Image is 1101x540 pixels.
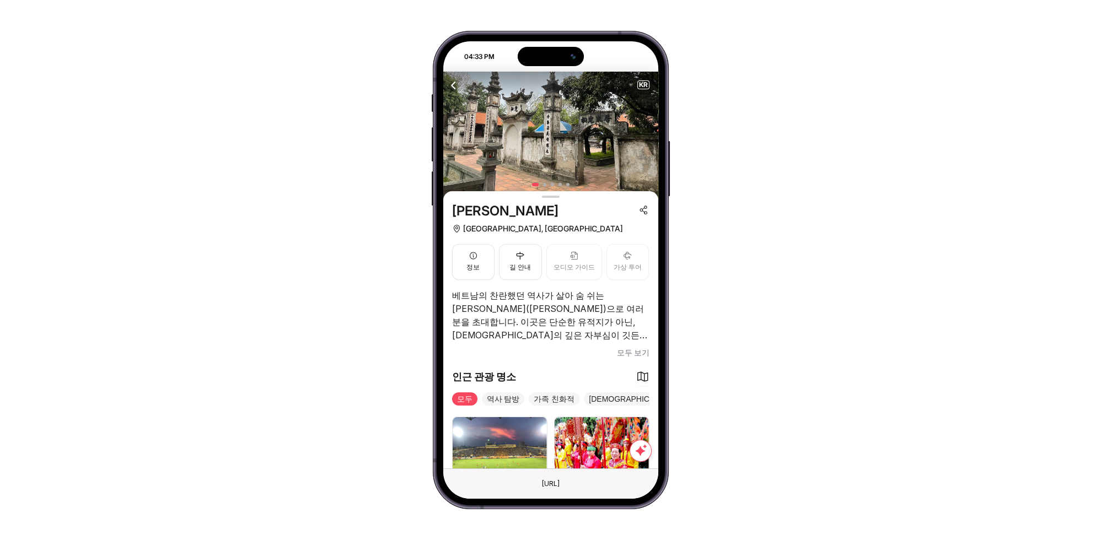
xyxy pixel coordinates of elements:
[555,417,649,495] img: Đền Bảo Lộc
[617,346,649,359] span: 모두 보기
[452,244,495,280] button: 정보
[466,262,480,273] span: 정보
[482,392,525,406] span: 역사 탐방
[554,262,595,273] span: 오디오 가이드
[614,262,642,273] span: 가상 투어
[452,289,649,342] p: 베트남의 찬란했던 역사가 살아 숨 쉬는 [PERSON_NAME]([PERSON_NAME])으로 여러분을 초대합니다. 이곳은 단순한 유적지가 아닌, [DEMOGRAPHIC_DA...
[566,183,570,186] button: 5
[529,392,579,406] span: 가족 친화적
[558,183,562,186] button: 4
[584,392,733,406] span: [DEMOGRAPHIC_DATA] 및 정신적 체험
[543,183,546,186] button: 2
[638,81,649,89] span: KR
[499,244,542,280] button: 길 안내
[453,417,547,495] img: Sân vận động Thiên Trường
[606,244,649,280] button: 가상 투어
[452,202,558,220] span: [PERSON_NAME]
[546,244,602,280] button: 오디오 가이드
[551,183,554,186] button: 3
[463,222,623,235] span: [GEOGRAPHIC_DATA], [GEOGRAPHIC_DATA]
[452,369,516,385] span: 인근 관광 명소
[444,52,500,62] div: 04:33 PM
[532,183,539,186] button: 1
[452,392,477,406] span: 모두
[637,80,649,89] button: KR
[533,477,568,491] div: 이것은 가짜 요소입니다. URL을 변경하려면 위쪽 브라우저 텍스트 필드를 사용하십시오.
[509,262,531,273] span: 길 안내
